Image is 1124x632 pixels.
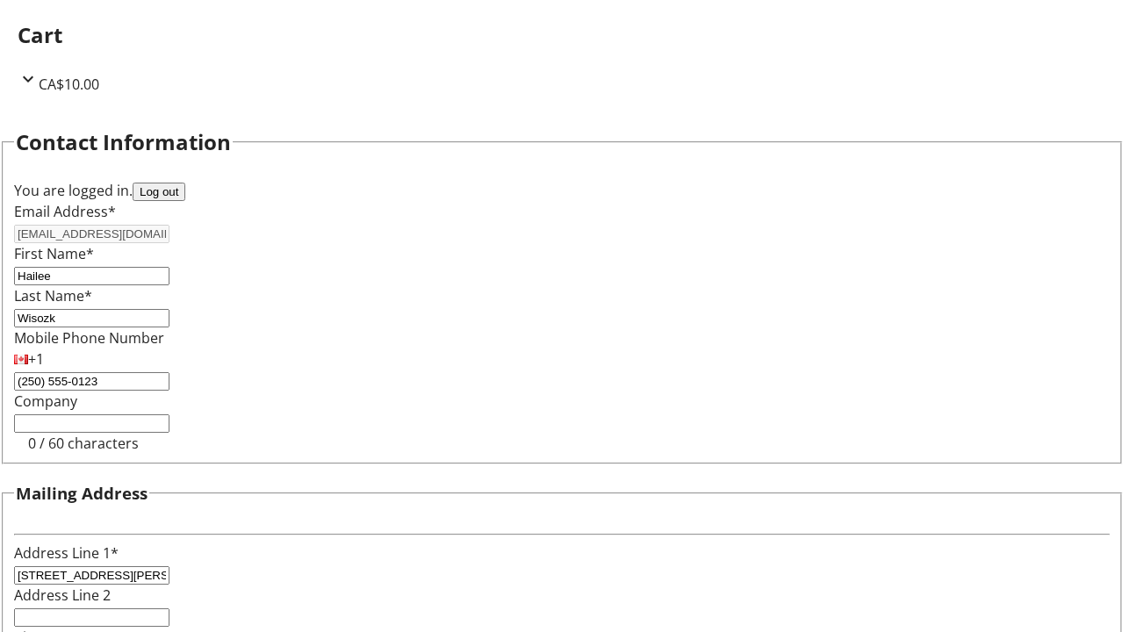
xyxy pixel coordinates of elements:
[133,183,185,201] button: Log out
[18,19,1106,51] h2: Cart
[14,372,169,391] input: (506) 234-5678
[39,75,99,94] span: CA$10.00
[14,566,169,585] input: Address
[14,585,111,605] label: Address Line 2
[14,202,116,221] label: Email Address*
[14,391,77,411] label: Company
[14,244,94,263] label: First Name*
[14,286,92,305] label: Last Name*
[16,481,148,506] h3: Mailing Address
[28,434,139,453] tr-character-limit: 0 / 60 characters
[14,180,1110,201] div: You are logged in.
[16,126,231,158] h2: Contact Information
[14,328,164,348] label: Mobile Phone Number
[14,543,119,563] label: Address Line 1*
